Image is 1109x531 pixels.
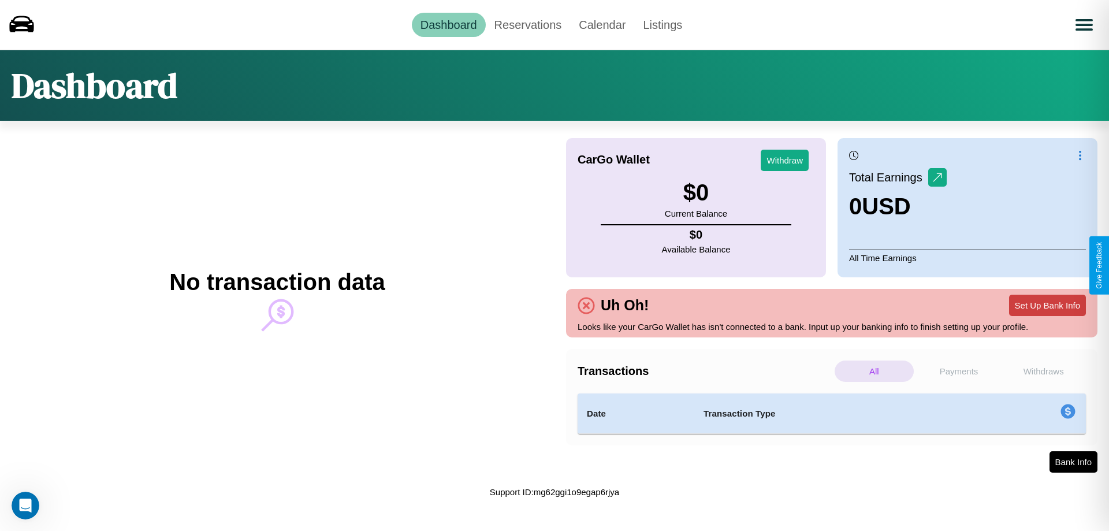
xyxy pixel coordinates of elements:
[570,13,634,37] a: Calendar
[490,484,619,500] p: Support ID: mg62ggi1o9egap6rjya
[1050,451,1097,473] button: Bank Info
[412,13,486,37] a: Dashboard
[665,180,727,206] h3: $ 0
[595,297,654,314] h4: Uh Oh!
[1009,295,1086,316] button: Set Up Bank Info
[12,492,39,519] iframe: Intercom live chat
[665,206,727,221] p: Current Balance
[1068,9,1100,41] button: Open menu
[849,194,947,220] h3: 0 USD
[12,62,177,109] h1: Dashboard
[578,153,650,166] h4: CarGo Wallet
[849,250,1086,266] p: All Time Earnings
[169,269,385,295] h2: No transaction data
[578,319,1086,335] p: Looks like your CarGo Wallet has isn't connected to a bank. Input up your banking info to finish ...
[587,407,685,421] h4: Date
[761,150,809,171] button: Withdraw
[578,393,1086,434] table: simple table
[920,361,999,382] p: Payments
[578,365,832,378] h4: Transactions
[486,13,571,37] a: Reservations
[662,242,731,257] p: Available Balance
[849,167,928,188] p: Total Earnings
[662,228,731,242] h4: $ 0
[634,13,691,37] a: Listings
[1004,361,1083,382] p: Withdraws
[704,407,966,421] h4: Transaction Type
[835,361,914,382] p: All
[1095,242,1103,289] div: Give Feedback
